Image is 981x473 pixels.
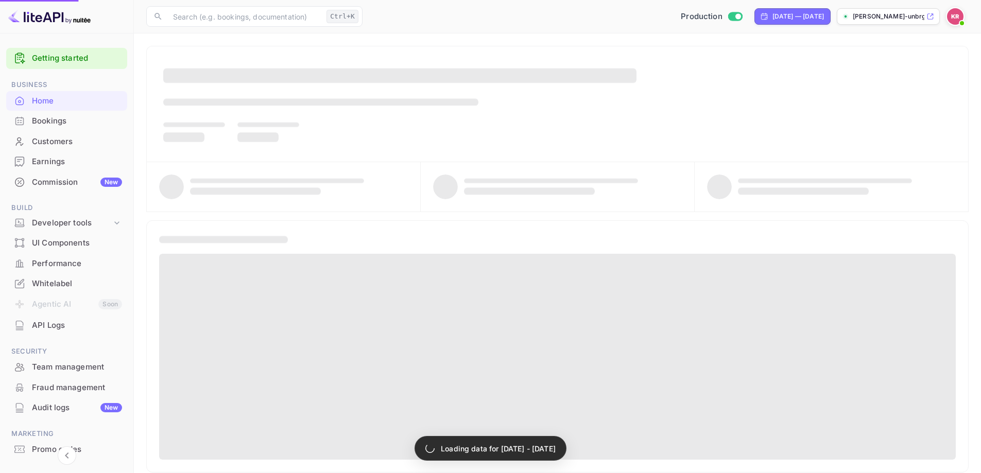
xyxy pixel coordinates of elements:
[6,111,127,131] div: Bookings
[6,357,127,376] a: Team management
[6,398,127,417] a: Audit logsNew
[8,8,91,25] img: LiteAPI logo
[6,91,127,110] a: Home
[6,172,127,192] div: CommissionNew
[32,278,122,290] div: Whitelabel
[6,48,127,69] div: Getting started
[32,156,122,168] div: Earnings
[32,217,112,229] div: Developer tools
[32,177,122,188] div: Commission
[6,172,127,191] a: CommissionNew
[6,274,127,294] div: Whitelabel
[32,115,122,127] div: Bookings
[6,398,127,418] div: Audit logsNew
[6,111,127,130] a: Bookings
[6,91,127,111] div: Home
[32,136,122,148] div: Customers
[6,254,127,273] a: Performance
[677,11,746,23] div: Switch to Sandbox mode
[32,237,122,249] div: UI Components
[32,444,122,456] div: Promo codes
[853,12,924,21] p: [PERSON_NAME]-unbrg.[PERSON_NAME]...
[6,440,127,460] div: Promo codes
[441,443,556,454] p: Loading data for [DATE] - [DATE]
[326,10,358,23] div: Ctrl+K
[6,346,127,357] span: Security
[6,132,127,152] div: Customers
[6,316,127,336] div: API Logs
[6,274,127,293] a: Whitelabel
[32,402,122,414] div: Audit logs
[100,178,122,187] div: New
[6,233,127,253] div: UI Components
[6,214,127,232] div: Developer tools
[32,320,122,331] div: API Logs
[58,446,76,465] button: Collapse navigation
[6,316,127,335] a: API Logs
[32,258,122,270] div: Performance
[772,12,824,21] div: [DATE] — [DATE]
[6,357,127,377] div: Team management
[6,152,127,172] div: Earnings
[6,428,127,440] span: Marketing
[6,233,127,252] a: UI Components
[6,254,127,274] div: Performance
[6,378,127,398] div: Fraud management
[6,440,127,459] a: Promo codes
[32,52,122,64] a: Getting started
[32,361,122,373] div: Team management
[32,95,122,107] div: Home
[32,382,122,394] div: Fraud management
[947,8,963,25] img: Kobus Roux
[6,79,127,91] span: Business
[681,11,722,23] span: Production
[6,202,127,214] span: Build
[6,152,127,171] a: Earnings
[6,378,127,397] a: Fraud management
[6,132,127,151] a: Customers
[167,6,322,27] input: Search (e.g. bookings, documentation)
[100,403,122,412] div: New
